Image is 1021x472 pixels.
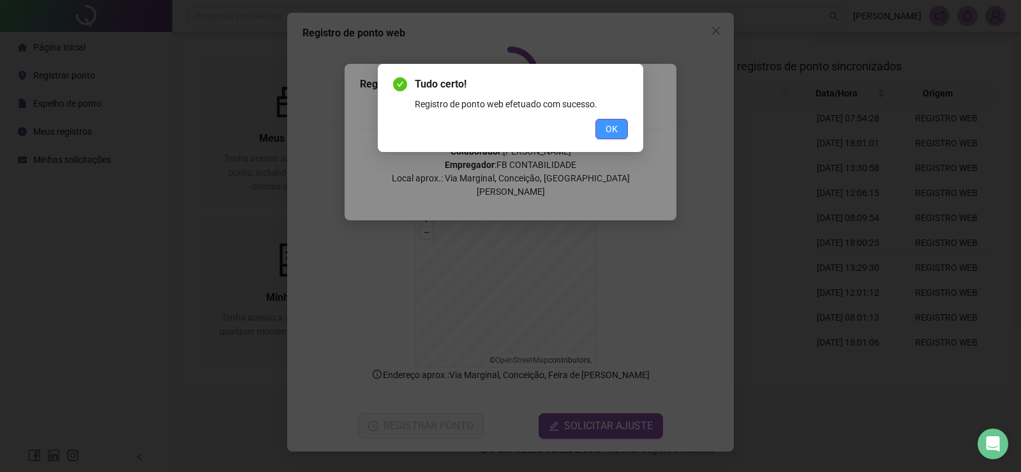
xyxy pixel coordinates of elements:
button: OK [595,119,628,139]
span: Tudo certo! [415,77,628,92]
span: OK [606,122,618,136]
div: Open Intercom Messenger [978,429,1008,459]
span: check-circle [393,77,407,91]
div: Registro de ponto web efetuado com sucesso. [415,97,628,111]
